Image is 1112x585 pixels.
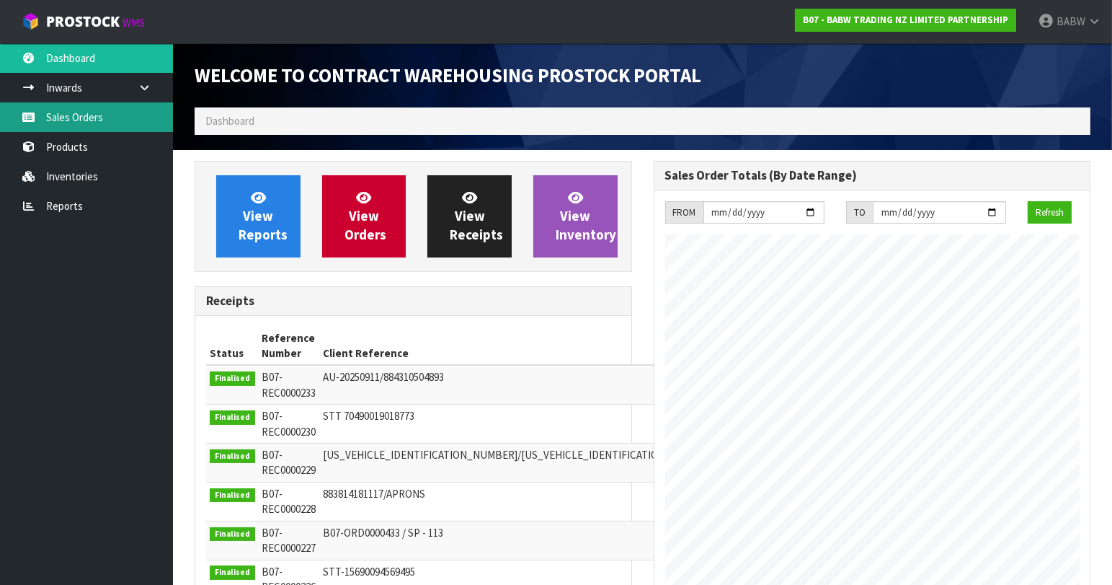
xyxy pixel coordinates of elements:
span: View Orders [344,189,386,243]
span: Finalised [210,527,255,542]
span: Welcome to Contract Warehousing ProStock Portal [195,63,701,87]
span: B07-REC0000233 [262,370,316,399]
h3: Sales Order Totals (By Date Range) [665,169,1080,182]
div: FROM [665,201,703,224]
a: ViewReports [216,175,301,258]
span: View Receipts [450,189,503,243]
a: ViewOrders [322,175,406,258]
span: B07-REC0000230 [262,409,316,438]
span: STT-15690094569495 [324,565,416,579]
span: Finalised [210,410,255,425]
span: STT 70490019018773 [324,409,415,423]
img: cube-alt.png [22,12,40,30]
span: ProStock [46,12,120,31]
strong: B07 - BABW TRADING NZ LIMITED PARTNERSHIP [803,14,1008,26]
span: Finalised [210,566,255,580]
span: BABW [1057,14,1085,28]
span: B07-REC0000227 [262,526,316,555]
span: B07-REC0000228 [262,487,316,516]
a: ViewReceipts [427,175,512,258]
span: Finalised [210,371,255,386]
span: Finalised [210,449,255,464]
span: 883814181117/APRONS [324,487,426,501]
th: Reference Number [259,327,320,366]
span: Dashboard [205,114,254,128]
span: B07-ORD0000433 / SP - 113 [324,526,444,540]
div: TO [846,201,873,224]
th: Status [206,327,259,366]
span: [US_VEHICLE_IDENTIFICATION_NUMBER]/[US_VEHICLE_IDENTIFICATION_NUMBER]/STT70490019018 [324,448,794,462]
span: B07-REC0000229 [262,448,316,477]
span: View Reports [239,189,288,243]
small: WMS [123,16,145,30]
button: Refresh [1028,201,1072,224]
th: Client Reference [320,327,798,366]
span: View Inventory [556,189,616,243]
h3: Receipts [206,294,621,308]
span: AU-20250911/884310504893 [324,370,445,384]
span: Finalised [210,488,255,503]
a: ViewInventory [533,175,618,258]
